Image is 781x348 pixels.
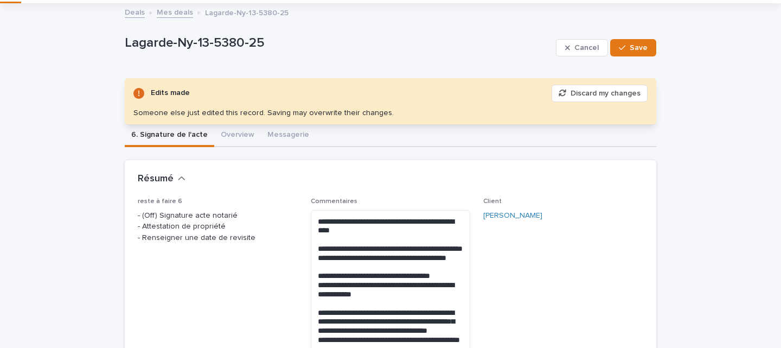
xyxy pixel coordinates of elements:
[556,39,608,56] button: Cancel
[483,198,502,205] span: Client
[138,173,174,185] h2: Résumé
[574,44,599,52] span: Cancel
[261,124,316,147] button: Messagerie
[133,109,394,118] div: Someone else just edited this record. Saving may overwrite their changes.
[214,124,261,147] button: Overview
[138,198,182,205] span: reste à faire 6
[125,35,552,51] p: Lagarde-Ny-13-5380-25
[125,124,214,147] button: 6. Signature de l'acte
[151,86,190,100] div: Edits made
[552,85,648,102] button: Discard my changes
[138,210,298,244] p: - (Off) Signature acte notarié - Attestation de propriété - Renseigner une date de revisite
[483,210,542,222] a: [PERSON_NAME]
[157,5,193,18] a: Mes deals
[125,5,145,18] a: Deals
[205,6,289,18] p: Lagarde-Ny-13-5380-25
[630,44,648,52] span: Save
[138,173,185,185] button: Résumé
[610,39,656,56] button: Save
[311,198,357,205] span: Commentaires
